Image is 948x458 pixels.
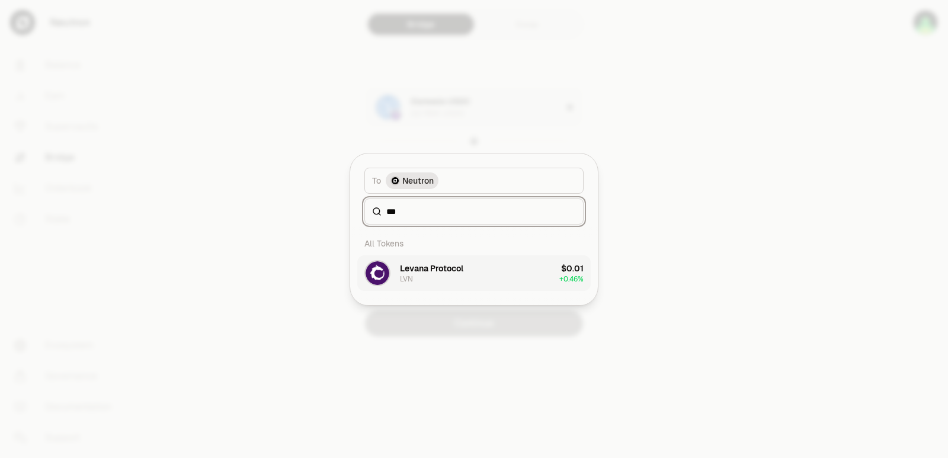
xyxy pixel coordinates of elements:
button: ToNeutron LogoNeutron [364,168,584,194]
span: To [372,175,381,187]
img: Neutron Logo [390,176,400,185]
div: All Tokens [357,232,591,255]
button: LVN LogoLevana ProtocolLVN$0.01+0.46% [357,255,591,291]
span: + 0.46% [559,274,584,284]
div: LVN [400,274,413,284]
div: Levana Protocol [400,262,463,274]
img: LVN Logo [366,261,389,285]
span: Neutron [402,175,434,187]
div: $0.01 [561,262,584,274]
